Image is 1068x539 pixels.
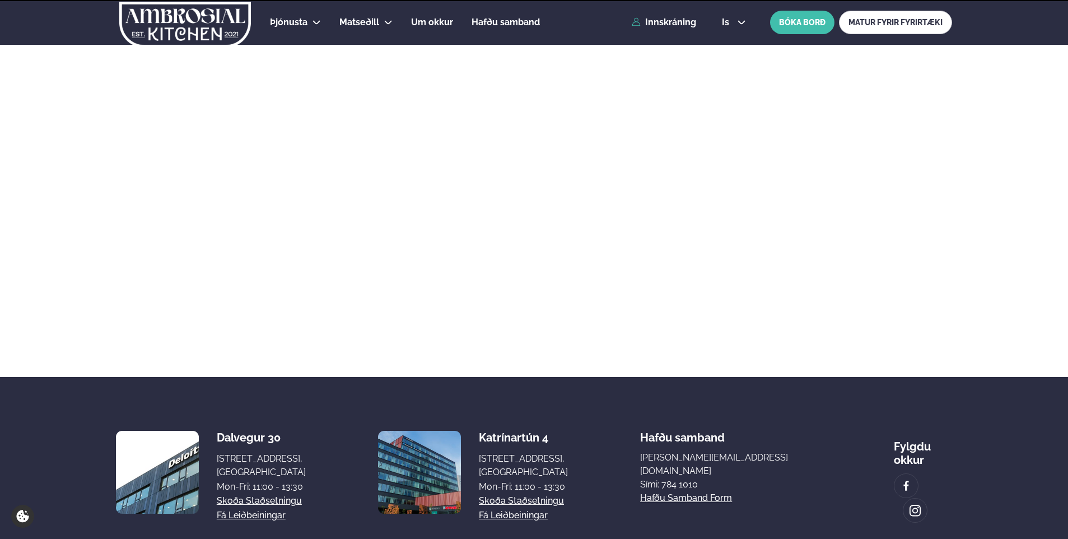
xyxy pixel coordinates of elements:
[378,431,461,514] img: image alt
[411,17,453,27] span: Um okkur
[479,431,568,444] div: Katrínartún 4
[11,505,34,528] a: Cookie settings
[722,18,733,27] span: is
[900,480,912,492] img: image alt
[479,494,564,508] a: Skoða staðsetningu
[217,494,302,508] a: Skoða staðsetningu
[472,16,540,29] a: Hafðu samband
[640,491,732,505] a: Hafðu samband form
[411,16,453,29] a: Um okkur
[909,504,921,517] img: image alt
[479,509,548,522] a: Fá leiðbeiningar
[116,431,199,514] img: image alt
[640,451,822,478] a: [PERSON_NAME][EMAIL_ADDRESS][DOMAIN_NAME]
[472,17,540,27] span: Hafðu samband
[632,17,696,27] a: Innskráning
[217,452,306,479] div: [STREET_ADDRESS], [GEOGRAPHIC_DATA]
[479,452,568,479] div: [STREET_ADDRESS], [GEOGRAPHIC_DATA]
[479,480,568,494] div: Mon-Fri: 11:00 - 13:30
[839,11,952,34] a: MATUR FYRIR FYRIRTÆKI
[217,509,286,522] a: Fá leiðbeiningar
[270,16,307,29] a: Þjónusta
[118,2,252,48] img: logo
[770,11,834,34] button: BÓKA BORÐ
[713,18,755,27] button: is
[217,480,306,494] div: Mon-Fri: 11:00 - 13:30
[903,499,927,522] a: image alt
[217,431,306,444] div: Dalvegur 30
[640,422,725,444] span: Hafðu samband
[894,431,952,467] div: Fylgdu okkur
[339,16,379,29] a: Matseðill
[270,17,307,27] span: Þjónusta
[640,478,822,491] p: Sími: 784 1010
[894,474,918,498] a: image alt
[339,17,379,27] span: Matseðill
